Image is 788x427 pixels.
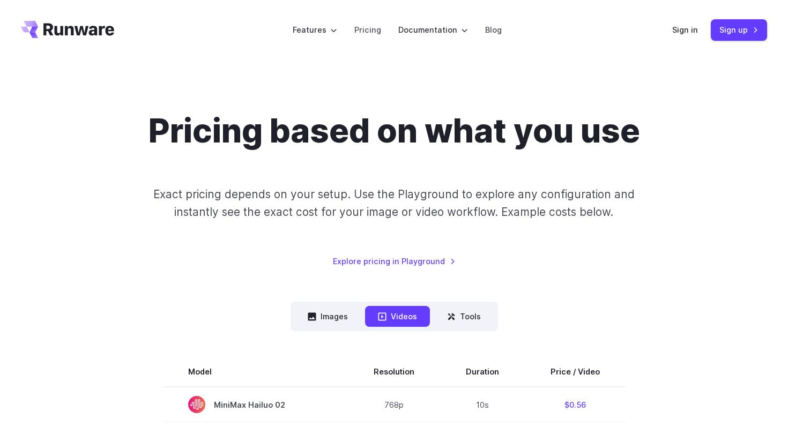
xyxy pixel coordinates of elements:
label: Features [293,24,337,36]
a: Sign up [711,19,767,40]
a: Blog [485,24,502,36]
th: Price / Video [525,357,626,387]
button: Videos [365,306,430,327]
a: Go to / [21,21,114,38]
th: Model [162,357,348,387]
span: MiniMax Hailuo 02 [188,396,322,413]
th: Duration [440,357,525,387]
p: Exact pricing depends on your setup. Use the Playground to explore any configuration and instantl... [133,185,655,221]
button: Images [295,306,361,327]
td: $0.56 [525,387,626,422]
label: Documentation [398,24,468,36]
h1: Pricing based on what you use [148,111,640,151]
a: Pricing [354,24,381,36]
td: 10s [440,387,525,422]
button: Tools [434,306,494,327]
a: Sign in [672,24,698,36]
td: 768p [348,387,440,422]
th: Resolution [348,357,440,387]
a: Explore pricing in Playground [333,255,456,267]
